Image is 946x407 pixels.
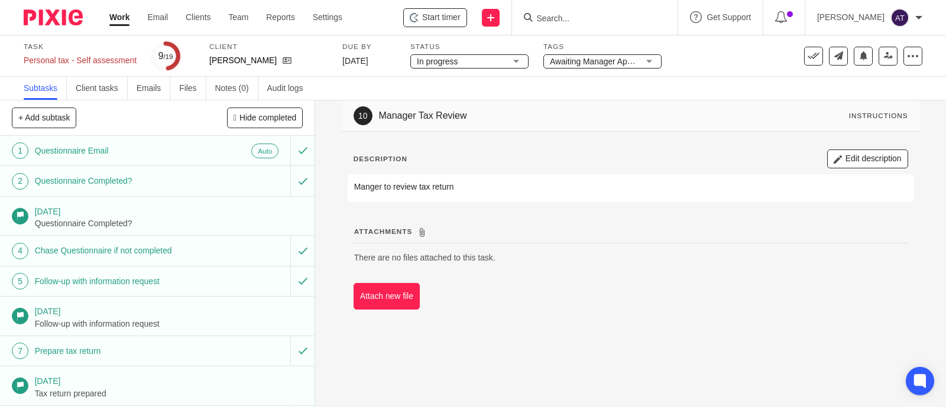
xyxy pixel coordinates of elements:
[537,14,644,25] input: Search
[24,42,137,51] label: Task
[35,302,303,317] h1: [DATE]
[35,217,303,229] p: Questionnaire Completed?
[35,342,197,360] h1: Prepare tax return
[35,142,197,159] h1: Questionnaire Email
[819,11,885,23] p: [PERSON_NAME]
[109,11,130,23] a: Work
[24,77,67,100] a: Subtasks
[158,49,174,63] div: 9
[343,42,396,51] label: Due by
[355,199,907,211] p: Manger to review tax return
[422,11,462,24] span: Start timer
[355,271,497,279] span: There are no files attached to this task.
[851,129,908,139] div: Instructions
[35,272,197,290] h1: Follow-up with information request
[148,11,167,23] a: Email
[185,11,211,23] a: Clients
[354,301,422,328] button: Attach new file
[403,8,469,27] div: Katy Baker - Personal tax - Self assessment
[210,42,328,51] label: Client
[12,243,28,259] div: 4
[210,54,275,66] p: [PERSON_NAME]
[267,77,313,100] a: Audit logs
[180,77,206,100] a: Files
[24,54,137,66] div: Personal tax - Self assessment
[12,343,28,359] div: 7
[266,11,296,23] a: Reports
[354,125,373,144] div: 10
[890,8,909,27] img: svg%3E
[417,57,459,65] span: In progress
[12,142,28,159] div: 1
[355,246,412,253] span: Attachments
[12,108,77,128] button: + Add subtask
[237,113,296,123] span: Hide completed
[76,77,129,100] a: Client tasks
[164,53,174,60] small: /19
[35,172,197,190] h1: Questionnaire Completed?
[379,128,656,140] h1: Manager Tax Review
[411,42,529,51] label: Status
[343,56,368,64] span: [DATE]
[35,242,197,259] h1: Chase Questionnaire if not completed
[24,9,83,25] img: Pixie
[313,11,345,23] a: Settings
[35,372,303,387] h1: [DATE]
[138,77,171,100] a: Emails
[550,57,650,65] span: Awaiting Manager Approval
[708,13,754,21] span: Get Support
[35,203,303,217] h1: [DATE]
[12,273,28,289] div: 5
[250,144,278,158] div: Auto
[229,11,248,23] a: Team
[825,168,908,187] button: Edit description
[219,108,303,128] button: Hide completed
[215,77,258,100] a: Notes (0)
[35,318,303,330] p: Follow-up with information request
[35,388,303,399] p: Tax return prepared
[354,172,407,182] p: Description
[12,173,28,190] div: 2
[544,42,662,51] label: Tags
